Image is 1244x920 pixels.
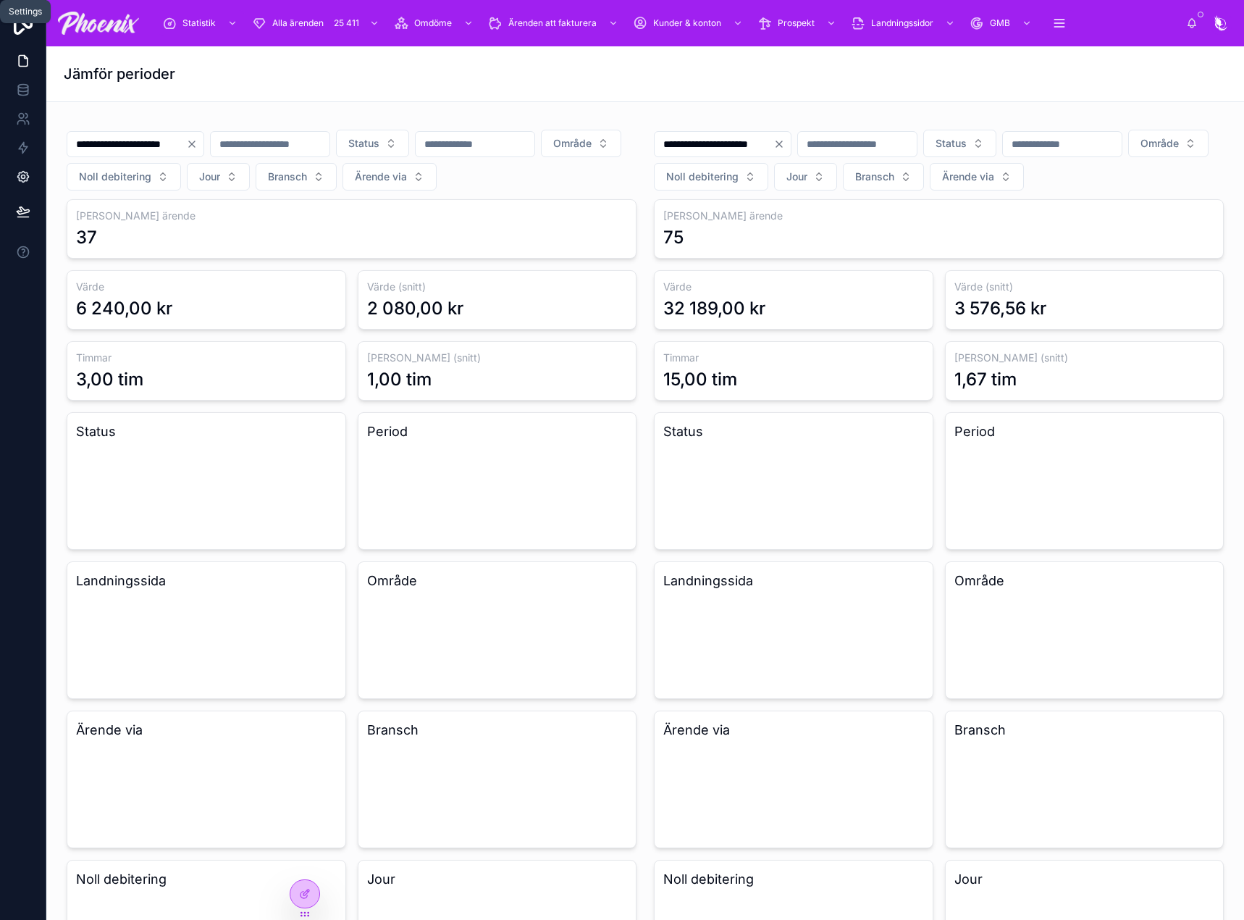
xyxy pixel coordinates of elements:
[414,17,452,29] span: Omdöme
[855,170,894,184] span: Bransch
[336,130,409,157] button: Select Button
[199,170,220,184] span: Jour
[778,17,815,29] span: Prospekt
[965,10,1039,36] a: GMB
[774,163,837,191] button: Select Button
[629,10,750,36] a: Kunder & konton
[342,163,437,191] button: Select Button
[663,368,737,391] div: 15,00 tim
[954,720,1215,740] h3: Bransch
[553,136,592,151] span: Område
[58,12,139,35] img: App logo
[663,351,924,365] h3: Timmar
[653,17,721,29] span: Kunder & konton
[367,720,628,740] h3: Bransch
[76,869,337,890] h3: Noll debitering
[663,869,924,890] h3: Noll debitering
[666,170,739,184] span: Noll debitering
[954,571,1215,591] h3: Område
[367,869,628,890] h3: Jour
[355,170,407,184] span: Ärende via
[954,280,1215,294] h3: Värde (snitt)
[67,163,181,191] button: Select Button
[871,17,933,29] span: Landningssidor
[936,136,967,151] span: Status
[663,720,924,740] h3: Ärende via
[272,17,324,29] span: Alla ärenden
[367,571,628,591] h3: Område
[954,422,1215,442] h3: Period
[773,138,791,150] button: Clear
[654,163,768,191] button: Select Button
[786,170,807,184] span: Jour
[76,297,172,320] div: 6 240,00 kr
[248,10,387,36] a: Alla ärenden25 411
[954,869,1215,890] h3: Jour
[76,422,337,442] h3: Status
[256,163,337,191] button: Select Button
[663,571,924,591] h3: Landningssida
[158,10,245,36] a: Statistik
[64,64,175,84] h1: Jämför perioder
[76,209,627,223] h3: [PERSON_NAME] ärende
[367,422,628,442] h3: Period
[151,7,1186,39] div: scrollable content
[1128,130,1209,157] button: Select Button
[329,14,363,32] div: 25 411
[348,136,379,151] span: Status
[367,280,628,294] h3: Värde (snitt)
[990,17,1010,29] span: GMB
[367,368,432,391] div: 1,00 tim
[182,17,216,29] span: Statistik
[76,720,337,740] h3: Ärende via
[390,10,481,36] a: Omdöme
[9,6,42,17] div: Settings
[484,10,626,36] a: Ärenden att fakturera
[846,10,962,36] a: Landningssidor
[663,280,924,294] h3: Värde
[954,368,1017,391] div: 1,67 tim
[367,351,628,365] h3: [PERSON_NAME] (snitt)
[923,130,996,157] button: Select Button
[663,226,684,249] div: 75
[663,297,765,320] div: 32 189,00 kr
[186,138,203,150] button: Clear
[508,17,597,29] span: Ärenden att fakturera
[76,571,337,591] h3: Landningssida
[268,170,307,184] span: Bransch
[76,226,97,249] div: 37
[663,422,924,442] h3: Status
[753,10,844,36] a: Prospekt
[76,351,337,365] h3: Timmar
[367,297,463,320] div: 2 080,00 kr
[663,209,1214,223] h3: [PERSON_NAME] ärende
[954,297,1046,320] div: 3 576,56 kr
[76,280,337,294] h3: Värde
[942,170,994,184] span: Ärende via
[541,130,621,157] button: Select Button
[187,163,250,191] button: Select Button
[954,351,1215,365] h3: [PERSON_NAME] (snitt)
[76,368,143,391] div: 3,00 tim
[1140,136,1179,151] span: Område
[843,163,924,191] button: Select Button
[930,163,1024,191] button: Select Button
[79,170,151,184] span: Noll debitering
